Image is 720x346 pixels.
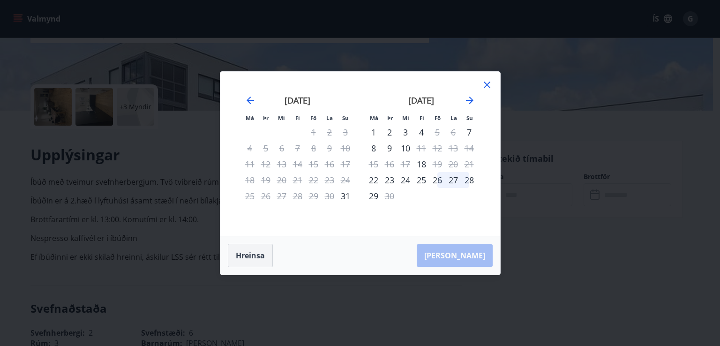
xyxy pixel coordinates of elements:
td: Choose sunnudagur, 7. september 2025 as your check-in date. It’s available. [461,124,477,140]
strong: [DATE] [285,95,310,106]
small: Mi [402,114,409,121]
td: Not available. laugardagur, 9. ágúst 2025 [322,140,337,156]
td: Not available. sunnudagur, 21. september 2025 [461,156,477,172]
td: Not available. föstudagur, 29. ágúst 2025 [306,188,322,204]
td: Not available. miðvikudagur, 6. ágúst 2025 [274,140,290,156]
small: Su [342,114,349,121]
div: 10 [397,140,413,156]
td: Not available. mánudagur, 18. ágúst 2025 [242,172,258,188]
td: Not available. mánudagur, 11. ágúst 2025 [242,156,258,172]
td: Not available. þriðjudagur, 12. ágúst 2025 [258,156,274,172]
td: Not available. föstudagur, 15. ágúst 2025 [306,156,322,172]
div: 24 [397,172,413,188]
td: Not available. laugardagur, 2. ágúst 2025 [322,124,337,140]
td: Choose miðvikudagur, 24. september 2025 as your check-in date. It’s available. [397,172,413,188]
div: Aðeins innritun í boði [337,188,353,204]
div: 26 [429,172,445,188]
small: Mi [278,114,285,121]
td: Choose sunnudagur, 31. ágúst 2025 as your check-in date. It’s available. [337,188,353,204]
div: Aðeins útritun í boði [382,188,397,204]
div: Aðeins innritun í boði [413,156,429,172]
small: Fi [295,114,300,121]
div: 1 [366,124,382,140]
td: Not available. föstudagur, 8. ágúst 2025 [306,140,322,156]
td: Not available. fimmtudagur, 11. september 2025 [413,140,429,156]
td: Choose miðvikudagur, 3. september 2025 as your check-in date. It’s available. [397,124,413,140]
td: Not available. sunnudagur, 14. september 2025 [461,140,477,156]
small: Su [466,114,473,121]
td: Choose mánudagur, 29. september 2025 as your check-in date. It’s available. [366,188,382,204]
small: Fö [310,114,316,121]
td: Choose mánudagur, 22. september 2025 as your check-in date. It’s available. [366,172,382,188]
td: Choose fimmtudagur, 25. september 2025 as your check-in date. It’s available. [413,172,429,188]
div: 29 [366,188,382,204]
td: Choose þriðjudagur, 23. september 2025 as your check-in date. It’s available. [382,172,397,188]
td: Not available. sunnudagur, 24. ágúst 2025 [337,172,353,188]
td: Not available. þriðjudagur, 19. ágúst 2025 [258,172,274,188]
div: 3 [397,124,413,140]
div: Aðeins útritun í boði [413,140,429,156]
small: Þr [263,114,269,121]
td: Not available. föstudagur, 1. ágúst 2025 [306,124,322,140]
td: Choose fimmtudagur, 4. september 2025 as your check-in date. It’s available. [413,124,429,140]
td: Not available. laugardagur, 13. september 2025 [445,140,461,156]
td: Not available. fimmtudagur, 7. ágúst 2025 [290,140,306,156]
button: Hreinsa [228,244,273,267]
td: Not available. laugardagur, 20. september 2025 [445,156,461,172]
small: Má [370,114,378,121]
div: Aðeins útritun í boði [429,156,445,172]
small: Má [246,114,254,121]
td: Not available. laugardagur, 16. ágúst 2025 [322,156,337,172]
td: Choose mánudagur, 1. september 2025 as your check-in date. It’s available. [366,124,382,140]
td: Not available. fimmtudagur, 28. ágúst 2025 [290,188,306,204]
td: Not available. mánudagur, 25. ágúst 2025 [242,188,258,204]
td: Not available. sunnudagur, 3. ágúst 2025 [337,124,353,140]
small: La [326,114,333,121]
div: Calendar [232,83,489,225]
td: Choose fimmtudagur, 18. september 2025 as your check-in date. It’s available. [413,156,429,172]
div: 8 [366,140,382,156]
div: 4 [413,124,429,140]
td: Not available. miðvikudagur, 20. ágúst 2025 [274,172,290,188]
td: Not available. föstudagur, 22. ágúst 2025 [306,172,322,188]
td: Not available. þriðjudagur, 5. ágúst 2025 [258,140,274,156]
td: Not available. sunnudagur, 10. ágúst 2025 [337,140,353,156]
small: La [450,114,457,121]
div: Move forward to switch to the next month. [464,95,475,106]
td: Not available. mánudagur, 4. ágúst 2025 [242,140,258,156]
td: Not available. laugardagur, 6. september 2025 [445,124,461,140]
div: Aðeins innritun í boði [366,172,382,188]
div: 27 [445,172,461,188]
td: Choose sunnudagur, 28. september 2025 as your check-in date. It’s available. [461,172,477,188]
td: Not available. laugardagur, 30. ágúst 2025 [322,188,337,204]
td: Not available. miðvikudagur, 17. september 2025 [397,156,413,172]
td: Choose laugardagur, 27. september 2025 as your check-in date. It’s available. [445,172,461,188]
td: Not available. föstudagur, 5. september 2025 [429,124,445,140]
td: Choose miðvikudagur, 10. september 2025 as your check-in date. It’s available. [397,140,413,156]
td: Not available. þriðjudagur, 16. september 2025 [382,156,397,172]
td: Not available. þriðjudagur, 30. september 2025 [382,188,397,204]
td: Choose föstudagur, 26. september 2025 as your check-in date. It’s available. [429,172,445,188]
td: Not available. föstudagur, 19. september 2025 [429,156,445,172]
div: 25 [413,172,429,188]
div: 2 [382,124,397,140]
small: Þr [387,114,393,121]
td: Not available. þriðjudagur, 26. ágúst 2025 [258,188,274,204]
td: Not available. fimmtudagur, 14. ágúst 2025 [290,156,306,172]
td: Choose mánudagur, 8. september 2025 as your check-in date. It’s available. [366,140,382,156]
td: Not available. mánudagur, 15. september 2025 [366,156,382,172]
div: Aðeins innritun í boði [461,124,477,140]
td: Not available. miðvikudagur, 27. ágúst 2025 [274,188,290,204]
div: 28 [461,172,477,188]
div: 23 [382,172,397,188]
td: Not available. miðvikudagur, 13. ágúst 2025 [274,156,290,172]
small: Fö [435,114,441,121]
small: Fi [420,114,424,121]
div: Aðeins útritun í boði [429,124,445,140]
td: Not available. fimmtudagur, 21. ágúst 2025 [290,172,306,188]
td: Not available. laugardagur, 23. ágúst 2025 [322,172,337,188]
div: Move backward to switch to the previous month. [245,95,256,106]
td: Choose þriðjudagur, 9. september 2025 as your check-in date. It’s available. [382,140,397,156]
div: 9 [382,140,397,156]
td: Choose þriðjudagur, 2. september 2025 as your check-in date. It’s available. [382,124,397,140]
